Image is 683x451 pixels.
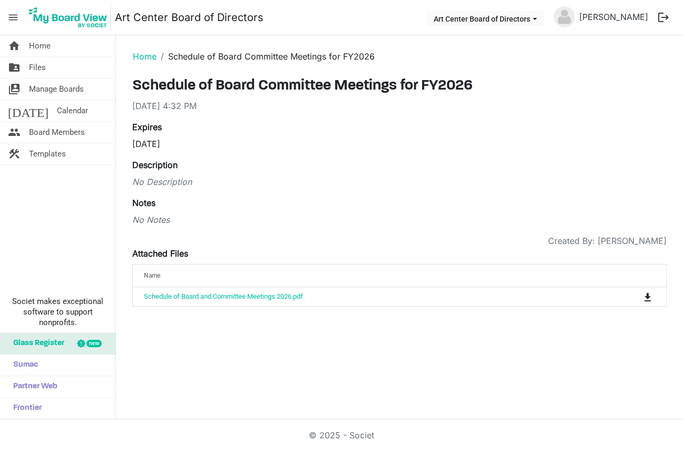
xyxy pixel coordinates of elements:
[309,430,374,440] a: © 2025 - Societ
[157,50,375,63] li: Schedule of Board Committee Meetings for FY2026
[8,143,21,164] span: construction
[132,138,392,150] div: [DATE]
[29,143,66,164] span: Templates
[548,234,667,247] span: Created By: [PERSON_NAME]
[26,4,115,31] a: My Board View Logo
[3,7,23,27] span: menu
[29,79,84,100] span: Manage Boards
[115,7,264,28] a: Art Center Board of Directors
[144,272,160,279] span: Name
[8,355,38,376] span: Sumac
[575,6,652,27] a: [PERSON_NAME]
[8,35,21,56] span: home
[132,247,188,260] label: Attached Files
[8,333,64,354] span: Glass Register
[57,100,88,121] span: Calendar
[144,292,303,300] a: Schedule of Board and Committee Meetings 2026.pdf
[8,122,21,143] span: people
[26,4,111,31] img: My Board View Logo
[86,340,102,347] div: new
[600,287,666,306] td: is Command column column header
[29,57,46,78] span: Files
[5,296,111,328] span: Societ makes exceptional software to support nonprofits.
[133,51,157,62] a: Home
[554,6,575,27] img: no-profile-picture.svg
[132,175,667,188] div: No Description
[8,398,42,419] span: Frontier
[133,287,600,306] td: Schedule of Board and Committee Meetings 2026.pdf is template cell column header Name
[640,289,655,304] button: Download
[29,35,51,56] span: Home
[132,213,667,226] div: No Notes
[132,77,667,95] h3: Schedule of Board Committee Meetings for FY2026
[132,121,162,133] label: Expires
[427,11,544,26] button: Art Center Board of Directors dropdownbutton
[132,197,155,209] label: Notes
[29,122,85,143] span: Board Members
[8,100,48,121] span: [DATE]
[132,100,667,112] div: [DATE] 4:32 PM
[132,159,178,171] label: Description
[652,6,675,28] button: logout
[8,376,57,397] span: Partner Web
[8,79,21,100] span: switch_account
[8,57,21,78] span: folder_shared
